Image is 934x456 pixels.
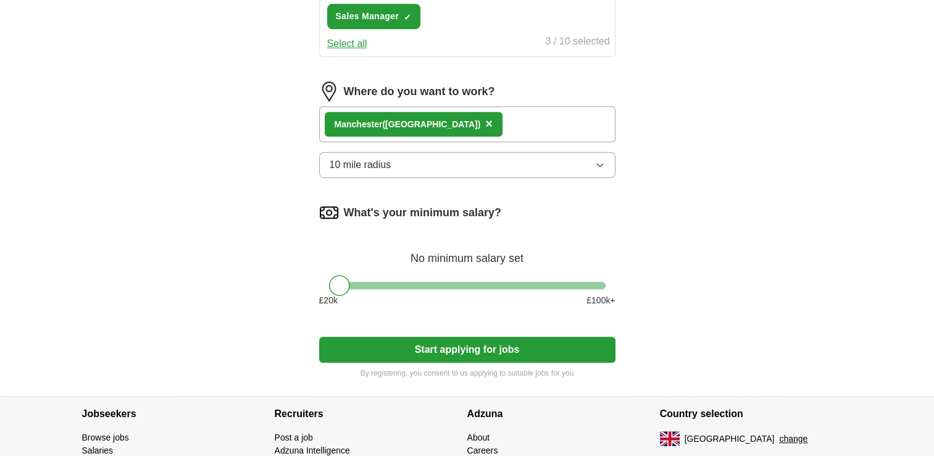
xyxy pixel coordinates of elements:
div: ester [335,118,481,131]
a: About [467,433,490,442]
span: £ 20 k [319,294,338,307]
button: 10 mile radius [319,152,615,178]
div: No minimum salary set [319,237,615,267]
button: Sales Manager✓ [327,4,421,29]
div: 3 / 10 selected [545,34,609,51]
img: location.png [319,82,339,101]
span: Sales Manager [336,10,399,23]
label: Where do you want to work? [344,83,495,100]
span: × [485,117,493,130]
a: Adzuna Intelligence [275,445,350,455]
button: Start applying for jobs [319,337,615,363]
a: Browse jobs [82,433,129,442]
a: Careers [467,445,498,455]
button: change [779,433,807,445]
img: UK flag [660,431,680,446]
h4: Country selection [660,397,853,431]
a: Salaries [82,445,114,455]
button: × [485,115,493,133]
a: Post a job [275,433,313,442]
button: Select all [327,36,367,51]
span: £ 100 k+ [586,294,615,307]
p: By registering, you consent to us applying to suitable jobs for you [319,368,615,379]
span: ([GEOGRAPHIC_DATA]) [382,119,480,129]
strong: Manch [335,119,362,129]
span: 10 mile radius [330,158,391,172]
span: ✓ [404,12,411,22]
img: salary.png [319,203,339,222]
span: [GEOGRAPHIC_DATA] [685,433,775,445]
label: What's your minimum salary? [344,205,501,221]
